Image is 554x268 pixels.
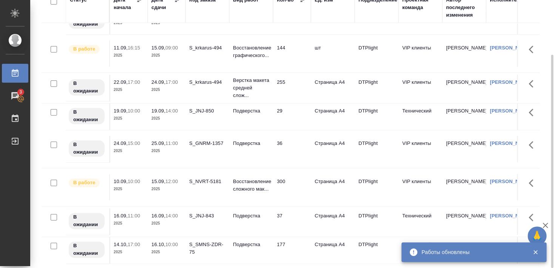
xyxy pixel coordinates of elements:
a: [PERSON_NAME] [490,108,532,114]
p: 14:00 [165,213,178,219]
p: Подверстка [233,140,269,147]
button: Здесь прячутся важные кнопки [524,136,542,154]
td: Страница А4 [311,136,355,162]
p: 15.09, [151,45,165,51]
td: Страница А4 [311,75,355,101]
a: [PERSON_NAME] [490,140,532,146]
p: 19.09, [114,108,128,114]
div: S_JNJ-843 [189,212,225,220]
p: 17:00 [165,79,178,85]
div: S_SMNS-ZDR-75 [189,241,225,256]
td: Страница А4 [311,174,355,200]
p: В работе [73,179,95,186]
td: 37 [273,208,311,235]
p: 2025 [114,220,144,227]
div: Исполнитель выполняет работу [68,44,105,54]
p: В работе [73,45,95,53]
p: 2025 [114,86,144,94]
div: S_krkarus-494 [189,79,225,86]
p: 16:15 [128,45,140,51]
p: 17:00 [128,79,140,85]
button: Здесь прячутся важные кнопки [524,103,542,122]
p: Подверстка [233,212,269,220]
span: 3 [15,88,26,96]
div: Исполнитель назначен, приступать к работе пока рано [68,241,105,259]
td: DTPlight [355,237,398,263]
button: Закрыть [528,249,543,256]
p: В ожидании [73,242,100,257]
td: Страница А4 [311,237,355,263]
td: [PERSON_NAME] [442,103,486,130]
td: [PERSON_NAME] [442,40,486,67]
div: Исполнитель назначен, приступать к работе пока рано [68,212,105,230]
td: Страница А4 [311,208,355,235]
p: 24.09, [114,140,128,146]
td: DTPlight [355,103,398,130]
td: 36 [273,136,311,162]
div: Исполнитель выполняет работу [68,178,105,188]
p: 09:00 [165,45,178,51]
p: 2025 [114,185,144,193]
p: Подверстка [233,107,269,115]
p: 2025 [151,115,182,122]
p: 11.09, [114,45,128,51]
button: Здесь прячутся важные кнопки [524,40,542,59]
p: 2025 [114,115,144,122]
p: 15.09, [151,179,165,184]
div: Исполнитель назначен, приступать к работе пока рано [68,107,105,125]
span: 🙏 [531,228,543,244]
button: Здесь прячутся важные кнопки [524,208,542,226]
td: 300 [273,174,311,200]
td: DTPlight [355,208,398,235]
td: шт [311,40,355,67]
p: 17:00 [128,242,140,247]
td: 29 [273,103,311,130]
td: Технический [398,237,442,263]
p: Верстка макета средней слож... [233,77,269,99]
button: 🙏 [528,226,546,245]
p: 22.09, [114,79,128,85]
p: 11:00 [165,140,178,146]
td: [PERSON_NAME] [442,136,486,162]
a: [PERSON_NAME] [490,79,532,85]
td: VIP клиенты [398,136,442,162]
td: 144 [273,40,311,67]
p: В ожидании [73,213,100,228]
p: 2025 [114,248,144,256]
div: S_JNJ-850 [189,107,225,115]
td: Страница А4 [311,103,355,130]
p: 16.09, [151,213,165,219]
p: 10:00 [165,242,178,247]
td: VIP клиенты [398,40,442,67]
div: Работы обновлены [421,248,521,256]
td: [PERSON_NAME] [442,174,486,200]
p: 16.09, [114,213,128,219]
p: 10:00 [128,108,140,114]
td: 177 [273,237,311,263]
p: 2025 [151,248,182,256]
button: Здесь прячутся важные кнопки [524,75,542,93]
a: [PERSON_NAME] [490,179,532,184]
td: VIP клиенты [398,174,442,200]
p: В ожидании [73,108,100,123]
td: [PERSON_NAME] [442,237,486,263]
p: 2025 [151,147,182,155]
p: 2025 [114,147,144,155]
p: 24.09, [151,79,165,85]
p: 10.09, [114,179,128,184]
td: Технический [398,208,442,235]
p: 15:00 [128,140,140,146]
a: 3 [2,86,28,105]
td: VIP клиенты [398,75,442,101]
td: 255 [273,75,311,101]
p: Восстановление сложного мак... [233,178,269,193]
div: Исполнитель назначен, приступать к работе пока рано [68,79,105,96]
p: 14.10, [114,242,128,247]
a: [PERSON_NAME] [490,213,532,219]
p: 2025 [151,220,182,227]
div: S_GNRM-1357 [189,140,225,147]
div: Исполнитель назначен, приступать к работе пока рано [68,140,105,157]
td: DTPlight [355,136,398,162]
p: 2025 [151,52,182,59]
p: 2025 [151,185,182,193]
